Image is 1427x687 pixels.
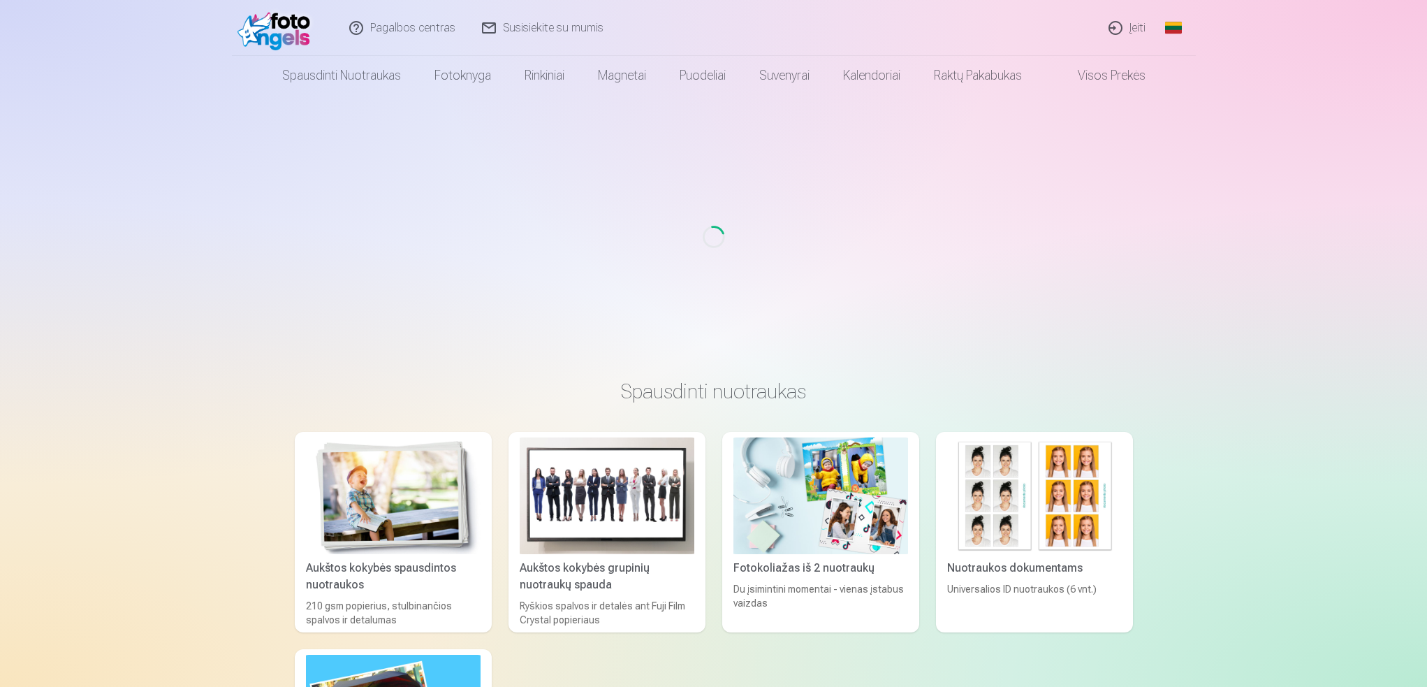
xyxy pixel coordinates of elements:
a: Aukštos kokybės grupinių nuotraukų spaudaAukštos kokybės grupinių nuotraukų spaudaRyškios spalvos... [508,432,705,632]
div: Fotokoliažas iš 2 nuotraukų [728,560,914,577]
a: Nuotraukos dokumentamsNuotraukos dokumentamsUniversalios ID nuotraukos (6 vnt.) [936,432,1133,632]
a: Fotoknyga [418,56,508,95]
img: Aukštos kokybės grupinių nuotraukų spauda [520,437,694,554]
a: Magnetai [581,56,663,95]
a: Fotokoliažas iš 2 nuotraukųFotokoliažas iš 2 nuotraukųDu įsimintini momentai - vienas įstabus vai... [722,432,919,632]
h3: Spausdinti nuotraukas [306,379,1122,404]
a: Kalendoriai [826,56,917,95]
a: Suvenyrai [742,56,826,95]
a: Rinkiniai [508,56,581,95]
div: Universalios ID nuotraukos (6 vnt.) [942,582,1127,627]
div: Aukštos kokybės spausdintos nuotraukos [300,560,486,593]
div: Du įsimintini momentai - vienas įstabus vaizdas [728,582,914,627]
div: Aukštos kokybės grupinių nuotraukų spauda [514,560,700,593]
div: Nuotraukos dokumentams [942,560,1127,577]
img: Fotokoliažas iš 2 nuotraukų [733,437,908,554]
a: Puodeliai [663,56,742,95]
img: Nuotraukos dokumentams [947,437,1122,554]
a: Visos prekės [1039,56,1162,95]
a: Spausdinti nuotraukas [265,56,418,95]
img: /fa2 [237,6,318,50]
div: Ryškios spalvos ir detalės ant Fuji Film Crystal popieriaus [514,599,700,627]
img: Aukštos kokybės spausdintos nuotraukos [306,437,481,554]
div: 210 gsm popierius, stulbinančios spalvos ir detalumas [300,599,486,627]
a: Aukštos kokybės spausdintos nuotraukos Aukštos kokybės spausdintos nuotraukos210 gsm popierius, s... [295,432,492,632]
a: Raktų pakabukas [917,56,1039,95]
